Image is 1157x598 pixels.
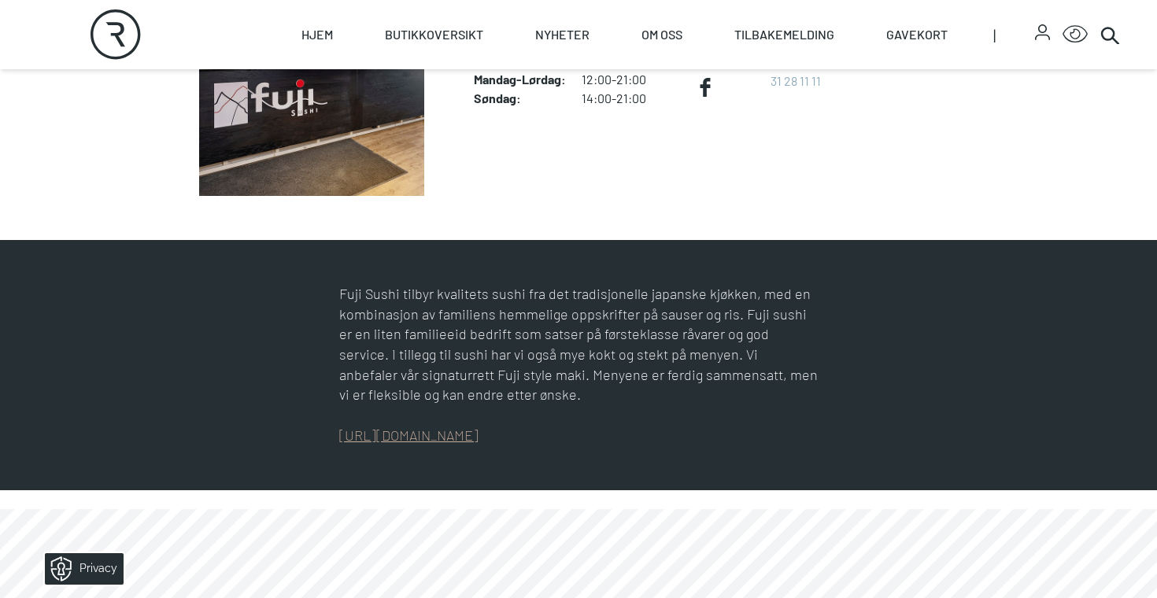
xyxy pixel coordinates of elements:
[1101,292,1157,304] details: Attribution
[1105,294,1144,303] div: © Mappedin
[16,548,144,590] iframe: Manage Preferences
[582,90,677,106] dd: 14:00-21:00
[771,73,821,88] a: 31 28 11 11
[339,284,818,404] p: Fuji Sushi tilbyr kvalitets sushi fra det tradisjonelle japanske kjøkken, med en kombinasjon av f...
[582,72,677,87] dd: 12:00-21:00
[339,426,479,444] a: [URL][DOMAIN_NAME]
[689,72,721,103] a: facebook
[474,90,566,106] dt: Søndag :
[474,72,566,87] dt: Mandag - Lørdag :
[1063,22,1088,47] button: Open Accessibility Menu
